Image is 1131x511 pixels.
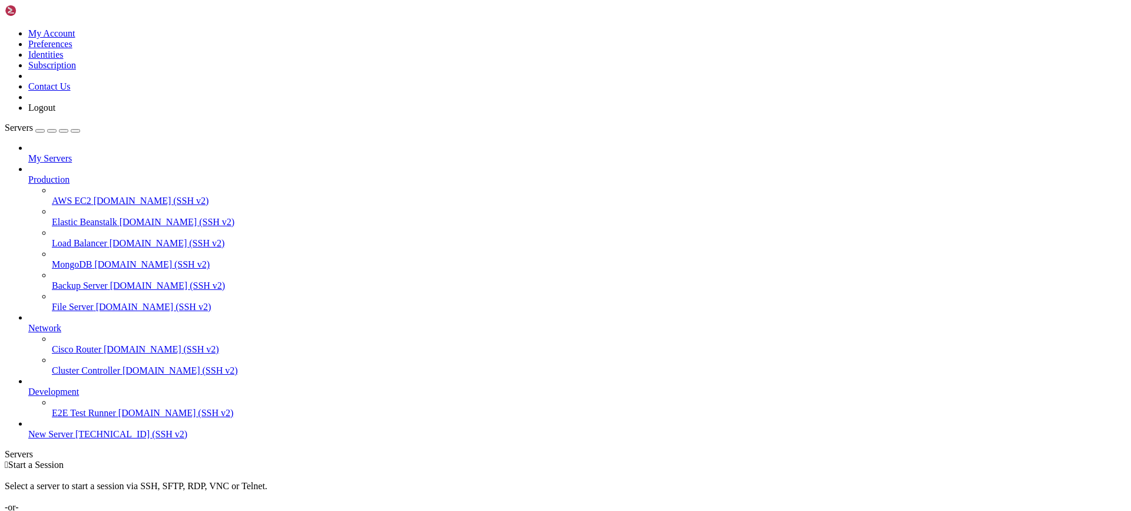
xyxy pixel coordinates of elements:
[28,429,1126,440] a: New Server [TECHNICAL_ID] (SSH v2)
[28,312,1126,376] li: Network
[52,281,1126,291] a: Backup Server [DOMAIN_NAME] (SSH v2)
[28,39,72,49] a: Preferences
[28,164,1126,312] li: Production
[52,270,1126,291] li: Backup Server [DOMAIN_NAME] (SSH v2)
[52,302,94,312] span: File Server
[28,153,72,163] span: My Servers
[28,103,55,113] a: Logout
[52,355,1126,376] li: Cluster Controller [DOMAIN_NAME] (SSH v2)
[52,206,1126,228] li: Elastic Beanstalk [DOMAIN_NAME] (SSH v2)
[52,196,91,206] span: AWS EC2
[52,217,117,227] span: Elastic Beanstalk
[75,429,187,439] span: [TECHNICAL_ID] (SSH v2)
[5,449,1126,460] div: Servers
[110,238,225,248] span: [DOMAIN_NAME] (SSH v2)
[52,249,1126,270] li: MongoDB [DOMAIN_NAME] (SSH v2)
[52,291,1126,312] li: File Server [DOMAIN_NAME] (SSH v2)
[28,28,75,38] a: My Account
[28,429,73,439] span: New Server
[5,123,33,133] span: Servers
[52,217,1126,228] a: Elastic Beanstalk [DOMAIN_NAME] (SSH v2)
[8,460,64,470] span: Start a Session
[52,259,92,269] span: MongoDB
[118,408,234,418] span: [DOMAIN_NAME] (SSH v2)
[28,323,61,333] span: Network
[52,281,108,291] span: Backup Server
[28,143,1126,164] li: My Servers
[28,81,71,91] a: Contact Us
[52,365,1126,376] a: Cluster Controller [DOMAIN_NAME] (SSH v2)
[5,5,72,17] img: Shellngn
[94,196,209,206] span: [DOMAIN_NAME] (SSH v2)
[96,302,211,312] span: [DOMAIN_NAME] (SSH v2)
[104,344,219,354] span: [DOMAIN_NAME] (SSH v2)
[52,344,101,354] span: Cisco Router
[52,365,120,375] span: Cluster Controller
[5,460,8,470] span: 
[28,376,1126,418] li: Development
[120,217,235,227] span: [DOMAIN_NAME] (SSH v2)
[52,228,1126,249] li: Load Balancer [DOMAIN_NAME] (SSH v2)
[28,60,76,70] a: Subscription
[52,196,1126,206] a: AWS EC2 [DOMAIN_NAME] (SSH v2)
[52,344,1126,355] a: Cisco Router [DOMAIN_NAME] (SSH v2)
[28,153,1126,164] a: My Servers
[52,334,1126,355] li: Cisco Router [DOMAIN_NAME] (SSH v2)
[52,259,1126,270] a: MongoDB [DOMAIN_NAME] (SSH v2)
[94,259,210,269] span: [DOMAIN_NAME] (SSH v2)
[52,302,1126,312] a: File Server [DOMAIN_NAME] (SSH v2)
[28,387,1126,397] a: Development
[28,174,1126,185] a: Production
[52,408,1126,418] a: E2E Test Runner [DOMAIN_NAME] (SSH v2)
[52,238,107,248] span: Load Balancer
[110,281,226,291] span: [DOMAIN_NAME] (SSH v2)
[28,50,64,60] a: Identities
[52,238,1126,249] a: Load Balancer [DOMAIN_NAME] (SSH v2)
[28,323,1126,334] a: Network
[28,174,70,184] span: Production
[5,123,80,133] a: Servers
[28,418,1126,440] li: New Server [TECHNICAL_ID] (SSH v2)
[123,365,238,375] span: [DOMAIN_NAME] (SSH v2)
[52,185,1126,206] li: AWS EC2 [DOMAIN_NAME] (SSH v2)
[28,387,79,397] span: Development
[52,408,116,418] span: E2E Test Runner
[52,397,1126,418] li: E2E Test Runner [DOMAIN_NAME] (SSH v2)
